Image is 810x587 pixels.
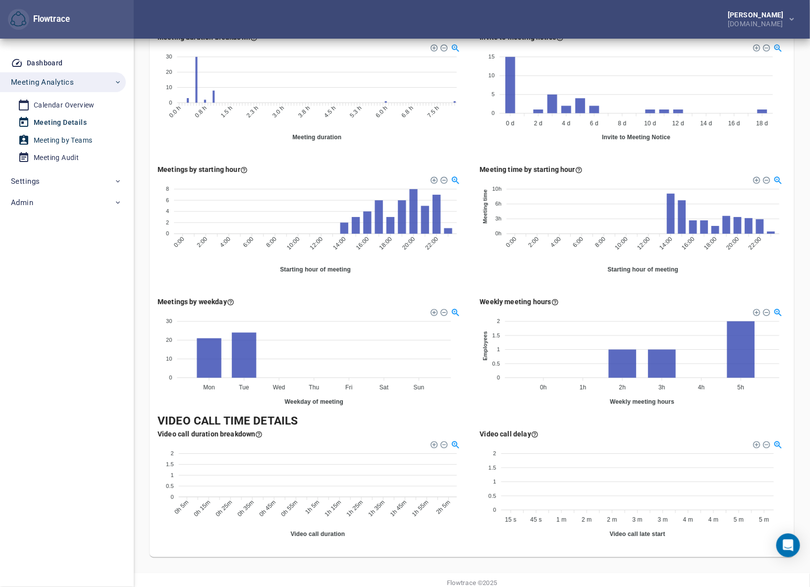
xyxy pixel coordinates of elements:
[644,120,656,127] tspan: 10 d
[169,100,172,106] tspan: 0
[435,499,452,516] tspan: 2h 5m
[480,429,538,439] div: Video call delay
[158,429,263,439] div: Here you see how many meetings by the duration of it's video call (duration in 5 minute steps).
[579,384,586,391] tspan: 1h
[488,465,496,471] tspan: 1.5
[773,43,781,51] div: Selection Zoom
[196,235,209,249] tspan: 2:00
[426,105,440,119] tspan: 7.5 h
[331,235,347,251] tspan: 14:00
[194,105,208,119] tspan: 0.8 h
[702,235,718,251] tspan: 18:00
[752,44,759,51] div: Zoom In
[527,235,540,249] tspan: 2:00
[602,134,670,141] text: Invite to Meeting Notice
[271,105,285,119] tspan: 3.0 h
[166,356,172,362] tspan: 10
[345,499,365,518] tspan: 1h 25m
[355,235,371,251] tspan: 16:00
[773,175,781,183] div: Selection Zoom
[549,235,562,249] tspan: 4:00
[619,384,626,391] tspan: 2h
[556,517,566,524] tspan: 1 m
[258,499,277,518] tspan: 0h 45m
[440,440,447,447] div: Zoom Out
[680,235,696,251] tspan: 16:00
[493,451,496,457] tspan: 2
[424,235,440,251] tspan: 22:00
[166,337,172,343] tspan: 20
[700,120,712,127] tspan: 14 d
[672,120,684,127] tspan: 12 d
[290,531,345,538] text: Video call duration
[285,235,301,251] tspan: 10:00
[451,307,459,316] div: Selection Zoom
[171,494,174,500] tspan: 0
[166,219,169,225] tspan: 2
[166,197,169,203] tspan: 6
[171,473,174,479] tspan: 1
[285,398,343,405] text: Weekday of meeting
[203,384,215,391] tspan: Mon
[609,531,665,538] text: Video call late start
[776,534,800,557] div: Open Intercom Messenger
[169,374,172,380] tspan: 0
[492,332,500,338] tspan: 1.5
[214,499,233,518] tspan: 0h 25m
[756,120,768,127] tspan: 18 d
[10,11,26,27] img: Flowtrace
[218,235,232,249] tspan: 4:00
[632,517,642,524] tspan: 3 m
[166,483,174,489] tspan: 0.5
[610,398,674,405] text: Weekly meeting hours
[480,164,582,174] div: Here you see how many hours of meetings you organize per starting hour (the hour is timezone spec...
[379,384,389,391] tspan: Sat
[29,13,70,25] div: Flowtrace
[172,235,186,249] tspan: 0:00
[495,231,502,237] tspan: 0h
[752,440,759,447] div: Zoom In
[658,384,665,391] tspan: 3h
[323,105,337,119] tspan: 4.5 h
[11,196,33,209] span: Admin
[491,91,494,97] tspan: 5
[8,9,29,30] button: Flowtrace
[497,346,500,352] tspan: 1
[708,517,718,524] tspan: 4 m
[242,235,255,249] tspan: 6:00
[658,235,674,251] tspan: 14:00
[728,120,740,127] tspan: 16 d
[401,235,417,251] tspan: 20:00
[762,308,769,315] div: Zoom Out
[378,235,394,251] tspan: 18:00
[400,105,415,119] tspan: 6.8 h
[166,319,172,324] tspan: 30
[236,499,256,518] tspan: 0h 35m
[166,186,169,192] tspan: 8
[11,76,74,89] span: Meeting Analytics
[488,72,495,78] tspan: 10
[239,384,249,391] tspan: Tue
[440,308,447,315] div: Zoom Out
[34,152,79,164] div: Meeting Audit
[430,440,437,447] div: Zoom In
[309,235,324,251] tspan: 12:00
[430,176,437,183] div: Zoom In
[752,308,759,315] div: Zoom In
[166,84,172,90] tspan: 10
[636,235,651,251] tspan: 12:00
[698,384,704,391] tspan: 4h
[613,235,629,251] tspan: 10:00
[451,440,459,448] div: Selection Zoom
[762,176,769,183] div: Zoom Out
[747,235,763,251] tspan: 22:00
[492,186,501,192] tspan: 10h
[480,297,558,307] div: Here you see how many meeting hours your employees have on weekly basis.
[430,308,437,315] div: Zoom In
[345,384,352,391] tspan: Fri
[571,235,585,249] tspan: 6:00
[297,105,311,119] tspan: 3.8 h
[173,499,190,516] tspan: 0h 5m
[495,216,502,222] tspan: 3h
